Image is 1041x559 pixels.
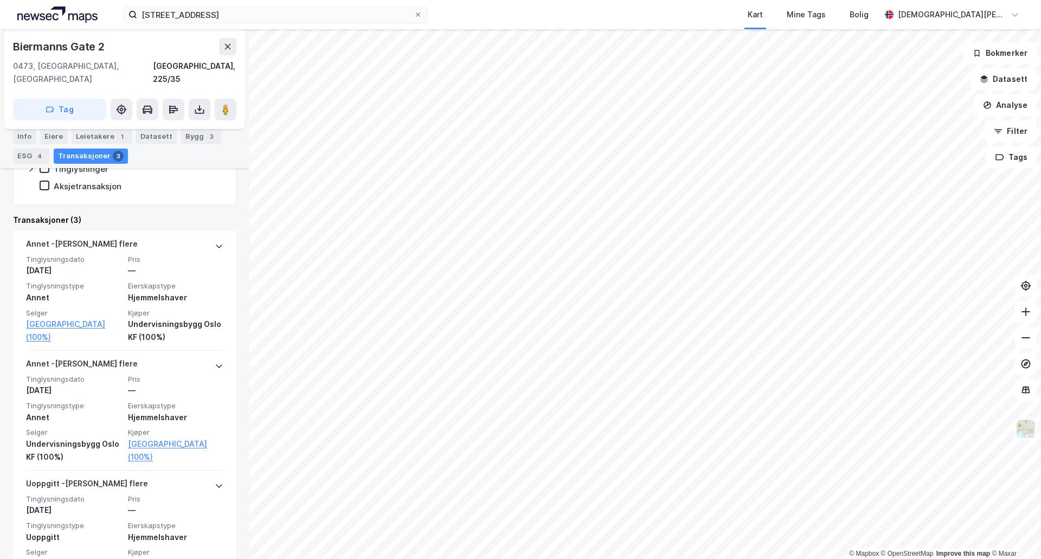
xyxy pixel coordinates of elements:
span: Eierskapstype [128,281,223,291]
div: Bolig [850,8,869,21]
div: 0473, [GEOGRAPHIC_DATA], [GEOGRAPHIC_DATA] [13,60,153,86]
div: Kart [748,8,763,21]
span: Tinglysningsdato [26,255,121,264]
div: 3 [206,131,217,142]
div: Annet [26,411,121,424]
span: Pris [128,494,223,504]
div: Bygg [181,129,221,144]
button: Tags [986,146,1037,168]
span: Tinglysningstype [26,521,121,530]
iframe: Chat Widget [987,507,1041,559]
div: Mine Tags [787,8,826,21]
button: Datasett [971,68,1037,90]
button: Bokmerker [963,42,1037,64]
div: Datasett [136,129,177,144]
div: 4 [34,151,45,162]
div: Undervisningsbygg Oslo KF (100%) [128,318,223,344]
a: OpenStreetMap [881,550,934,557]
div: 1 [117,131,127,142]
span: Pris [128,255,223,264]
span: Kjøper [128,548,223,557]
span: Selger [26,428,121,437]
span: Selger [26,309,121,318]
div: — [128,384,223,397]
div: Undervisningsbygg Oslo KF (100%) [26,438,121,464]
div: Biermanns Gate 2 [13,38,107,55]
div: Hjemmelshaver [128,411,223,424]
span: Tinglysningsdato [26,375,121,384]
span: Eierskapstype [128,521,223,530]
div: Info [13,129,36,144]
div: Hjemmelshaver [128,531,223,544]
div: Eiere [40,129,67,144]
div: Annet - [PERSON_NAME] flere [26,237,138,255]
div: — [128,264,223,277]
img: Z [1016,419,1036,439]
div: [DATE] [26,264,121,277]
span: Tinglysningstype [26,401,121,410]
div: 3 [113,151,124,162]
div: Kontrollprogram for chat [987,507,1041,559]
span: Tinglysningsdato [26,494,121,504]
span: Pris [128,375,223,384]
span: Tinglysningstype [26,281,121,291]
button: Tag [13,99,106,120]
span: Eierskapstype [128,401,223,410]
div: Hjemmelshaver [128,291,223,304]
div: Tinglysninger [54,164,108,174]
div: Aksjetransaksjon [54,181,121,191]
div: Uoppgitt - [PERSON_NAME] flere [26,477,148,494]
div: [GEOGRAPHIC_DATA], 225/35 [153,60,236,86]
div: — [128,504,223,517]
button: Filter [985,120,1037,142]
span: Kjøper [128,428,223,437]
img: logo.a4113a55bc3d86da70a041830d287a7e.svg [17,7,98,23]
a: Mapbox [849,550,879,557]
div: Annet [26,291,121,304]
div: Transaksjoner (3) [13,214,236,227]
div: [DEMOGRAPHIC_DATA][PERSON_NAME] [898,8,1006,21]
div: Transaksjoner [54,149,128,164]
div: Annet - [PERSON_NAME] flere [26,357,138,375]
span: Selger [26,548,121,557]
a: [GEOGRAPHIC_DATA] (100%) [26,318,121,344]
div: [DATE] [26,504,121,517]
div: Uoppgitt [26,531,121,544]
input: Søk på adresse, matrikkel, gårdeiere, leietakere eller personer [137,7,414,23]
div: Leietakere [72,129,132,144]
div: [DATE] [26,384,121,397]
div: ESG [13,149,49,164]
a: Improve this map [936,550,990,557]
button: Analyse [974,94,1037,116]
a: [GEOGRAPHIC_DATA] (100%) [128,438,223,464]
span: Kjøper [128,309,223,318]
